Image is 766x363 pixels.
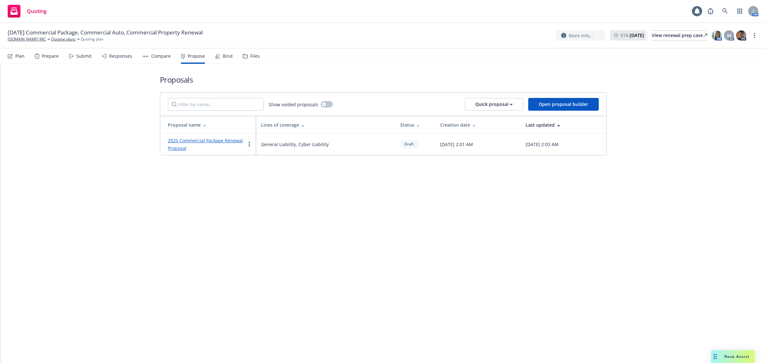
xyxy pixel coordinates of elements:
[250,54,260,59] div: Files
[712,30,722,41] img: photo
[711,350,719,363] div: Drag to move
[711,350,755,363] button: Nova Assist
[704,5,717,18] a: Report a Bug
[109,54,132,59] div: Responses
[652,30,707,41] a: View renewal prep case
[569,32,593,39] span: More info...
[528,98,599,111] button: Open proposal builder
[42,54,59,59] div: Prepare
[400,122,430,128] div: Status
[151,54,171,59] div: Compare
[245,140,253,148] a: more
[727,32,731,39] span: M
[27,9,47,14] span: Quoting
[751,32,758,39] a: more
[556,30,605,41] button: More info...
[76,54,92,59] div: Submit
[465,98,523,111] button: Quick proposal
[475,98,513,110] div: Quick proposal
[81,36,103,42] span: Quoting plan
[733,5,746,18] a: Switch app
[652,31,707,40] div: View renewal prep case
[168,122,251,128] div: Proposal name
[223,54,233,59] div: Bind
[440,122,515,128] div: Creation date
[168,137,243,151] a: 2025 Commercial Package Renewal Proposal
[8,29,203,36] span: [DATE] Commercial Package, Commercial Auto, Commercial Property Renewal
[620,32,644,39] span: ETA :
[403,141,416,147] span: Draft
[8,36,46,42] a: [DOMAIN_NAME] INC
[719,5,732,18] a: Search
[51,36,76,42] a: Quoting plans
[261,122,390,128] div: Lines of coverage
[526,122,601,128] div: Last updated
[168,98,264,111] input: Filter by name...
[736,30,746,41] img: photo
[539,101,588,107] span: Open proposal builder
[5,2,49,20] a: Quoting
[724,354,749,359] span: Nova Assist
[15,54,25,59] div: Plan
[526,141,559,148] span: [DATE] 2:03 AM
[261,141,329,148] span: General Liability, Cyber Liability
[630,32,644,38] strong: [DATE]
[160,74,607,85] h1: Proposals
[188,54,205,59] div: Propose
[269,101,318,108] span: Show voided proposals
[440,141,473,148] span: [DATE] 2:01 AM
